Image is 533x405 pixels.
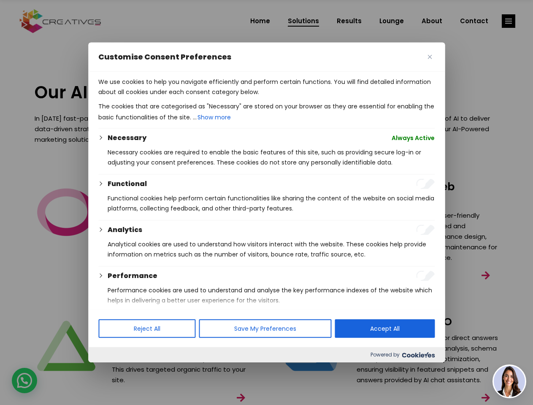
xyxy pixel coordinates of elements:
[88,43,445,362] div: Customise Consent Preferences
[108,225,142,235] button: Analytics
[197,111,232,123] button: Show more
[108,147,435,167] p: Necessary cookies are required to enable the basic features of this site, such as providing secur...
[108,271,157,281] button: Performance
[98,77,435,97] p: We use cookies to help you navigate efficiently and perform certain functions. You will find deta...
[402,352,435,358] img: Cookieyes logo
[88,347,445,362] div: Powered by
[108,239,435,259] p: Analytical cookies are used to understand how visitors interact with the website. These cookies h...
[199,319,331,338] button: Save My Preferences
[416,225,435,235] input: Enable Analytics
[108,193,435,213] p: Functional cookies help perform certain functionalities like sharing the content of the website o...
[494,366,525,397] img: agent
[416,271,435,281] input: Enable Performance
[335,319,435,338] button: Accept All
[108,285,435,305] p: Performance cookies are used to understand and analyse the key performance indexes of the website...
[416,179,435,189] input: Enable Functional
[98,319,195,338] button: Reject All
[108,179,147,189] button: Functional
[98,52,231,62] span: Customise Consent Preferences
[425,52,435,62] button: Close
[98,101,435,123] p: The cookies that are categorised as "Necessary" are stored on your browser as they are essential ...
[108,133,146,143] button: Necessary
[392,133,435,143] span: Always Active
[427,55,432,59] img: Close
